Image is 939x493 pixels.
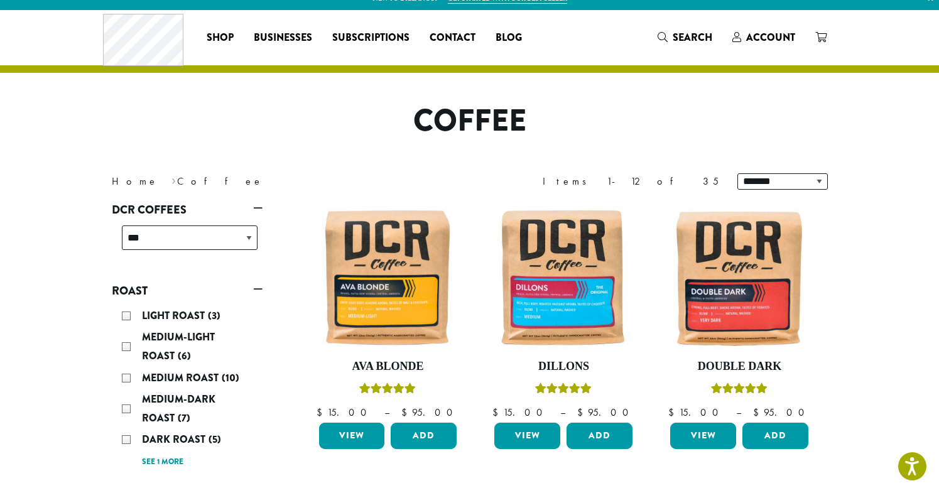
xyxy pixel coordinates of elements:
[492,406,548,419] bdi: 15.00
[112,175,158,188] a: Home
[673,30,712,45] span: Search
[359,381,416,400] div: Rated 5.00 out of 5
[178,411,190,425] span: (7)
[401,406,459,419] bdi: 95.00
[317,406,372,419] bdi: 15.00
[491,205,636,350] img: Dillons-12oz-300x300.jpg
[491,360,636,374] h4: Dillons
[207,30,234,46] span: Shop
[332,30,410,46] span: Subscriptions
[491,205,636,418] a: DillonsRated 5.00 out of 5
[543,174,719,189] div: Items 1-12 of 35
[567,423,632,449] button: Add
[667,205,811,350] img: Double-Dark-12oz-300x300.jpg
[316,360,460,374] h4: Ava Blonde
[102,103,837,139] h1: Coffee
[319,423,385,449] a: View
[142,371,222,385] span: Medium Roast
[668,406,724,419] bdi: 15.00
[384,406,389,419] span: –
[316,205,460,418] a: Ava BlondeRated 5.00 out of 5
[112,280,263,301] a: Roast
[317,406,327,419] span: $
[496,30,522,46] span: Blog
[142,432,209,447] span: Dark Roast
[742,423,808,449] button: Add
[142,392,215,425] span: Medium-Dark Roast
[668,406,679,419] span: $
[315,205,460,350] img: Ava-Blonde-12oz-1-300x300.jpg
[648,27,722,48] a: Search
[112,199,263,220] a: DCR Coffees
[401,406,412,419] span: $
[494,423,560,449] a: View
[254,30,312,46] span: Businesses
[391,423,457,449] button: Add
[670,423,736,449] a: View
[178,349,191,363] span: (6)
[142,330,215,363] span: Medium-Light Roast
[736,406,741,419] span: –
[142,308,208,323] span: Light Roast
[577,406,588,419] span: $
[208,308,220,323] span: (3)
[667,205,811,418] a: Double DarkRated 4.50 out of 5
[222,371,239,385] span: (10)
[171,170,176,189] span: ›
[197,28,244,48] a: Shop
[535,381,592,400] div: Rated 5.00 out of 5
[430,30,475,46] span: Contact
[112,174,451,189] nav: Breadcrumb
[492,406,503,419] span: $
[577,406,634,419] bdi: 95.00
[142,456,183,469] a: See 1 more
[711,381,768,400] div: Rated 4.50 out of 5
[209,432,221,447] span: (5)
[560,406,565,419] span: –
[746,30,795,45] span: Account
[112,301,263,475] div: Roast
[667,360,811,374] h4: Double Dark
[112,220,263,265] div: DCR Coffees
[753,406,810,419] bdi: 95.00
[753,406,764,419] span: $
